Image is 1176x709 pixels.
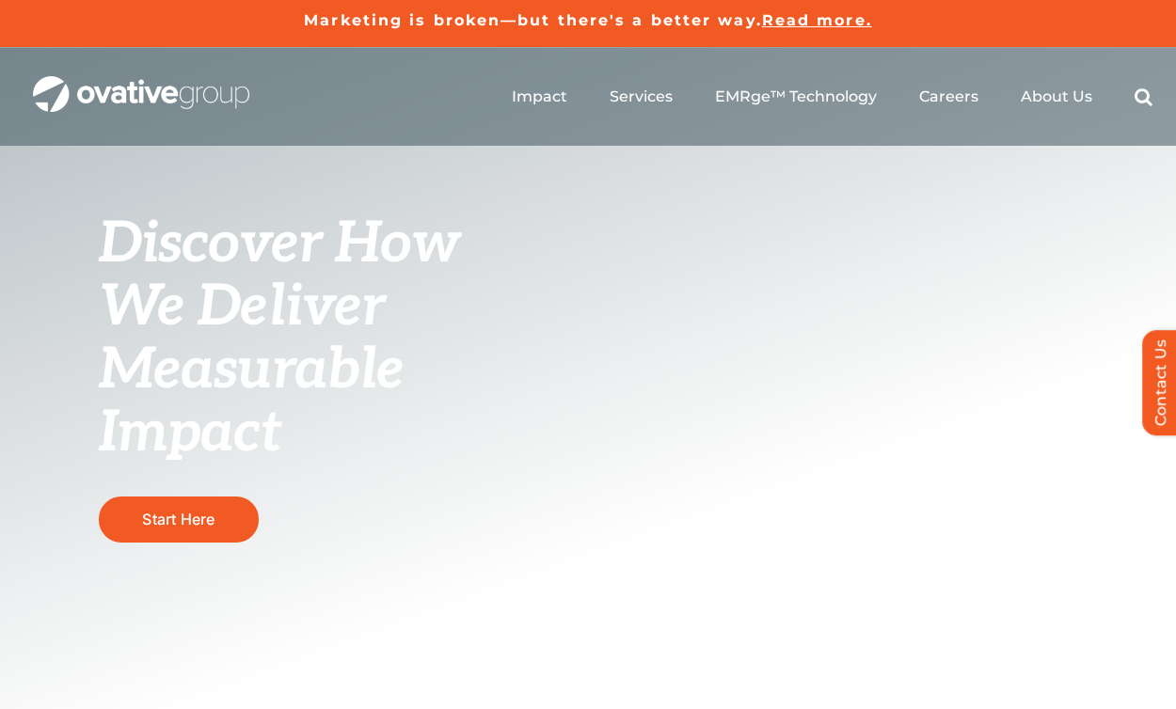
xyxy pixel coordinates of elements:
[33,74,249,92] a: OG_Full_horizontal_WHT
[1021,87,1092,106] a: About Us
[304,11,762,29] a: Marketing is broken—but there's a better way.
[512,87,567,106] a: Impact
[1135,87,1152,106] a: Search
[99,274,404,467] span: We Deliver Measurable Impact
[512,67,1152,127] nav: Menu
[919,87,978,106] a: Careers
[99,496,259,543] a: Start Here
[610,87,673,106] a: Services
[762,11,872,29] a: Read more.
[142,510,215,528] span: Start Here
[715,87,877,106] a: EMRge™ Technology
[99,211,460,278] span: Discover How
